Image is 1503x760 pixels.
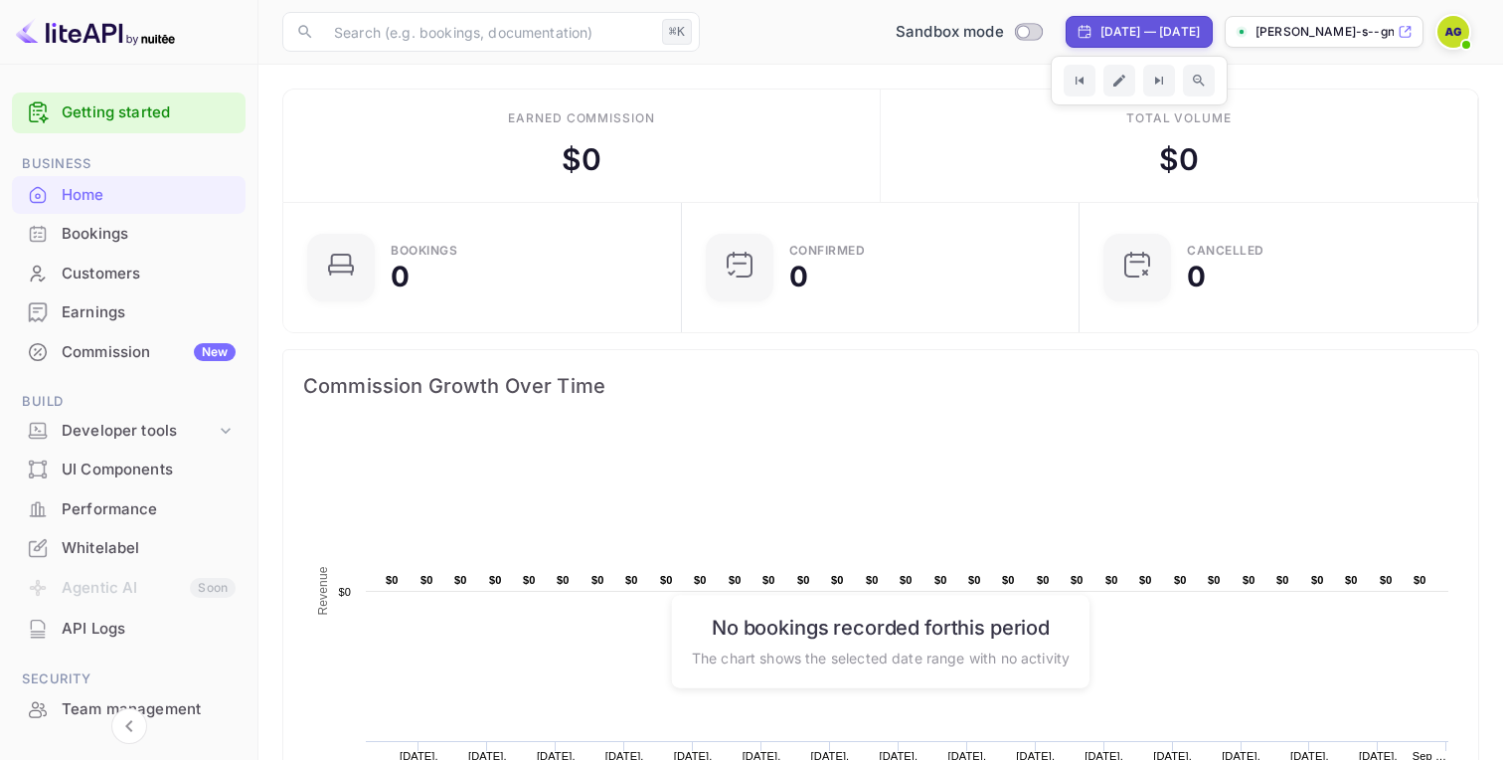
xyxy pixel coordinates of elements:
span: Business [12,153,246,175]
text: $0 [454,574,467,586]
img: LiteAPI logo [16,16,175,48]
img: Alex S. Gnecchi [1437,16,1469,48]
input: Search (e.g. bookings, documentation) [322,12,654,52]
p: [PERSON_NAME]-s--gnecchi-1ojjm.... [1255,23,1394,41]
text: $0 [625,574,638,586]
div: ⌘K [662,19,692,45]
text: $0 [1037,574,1050,586]
div: 0 [789,263,808,290]
div: Earned commission [508,109,655,127]
a: UI Components [12,451,246,487]
a: CommissionNew [12,333,246,370]
div: Customers [12,255,246,293]
span: Build [12,391,246,413]
div: API Logs [62,618,236,641]
div: 0 [391,263,410,290]
div: UI Components [12,451,246,489]
text: $0 [1243,574,1255,586]
div: Home [62,184,236,207]
div: Home [12,176,246,215]
a: Performance [12,490,246,527]
button: Collapse navigation [111,708,147,744]
div: Whitelabel [12,529,246,568]
div: Getting started [12,93,246,133]
text: $0 [1345,574,1358,586]
text: $0 [1105,574,1118,586]
text: $0 [1139,574,1152,586]
text: $0 [338,586,351,598]
a: Customers [12,255,246,291]
div: Customers [62,263,236,285]
p: The chart shows the selected date range with no activity [692,647,1070,667]
span: Security [12,668,246,690]
div: Switch to Production mode [888,21,1050,44]
text: Revenue [316,566,330,615]
div: Confirmed [789,245,866,257]
text: $0 [1208,574,1221,586]
a: Bookings [12,215,246,252]
button: Edit date range [1103,65,1135,96]
text: $0 [934,574,947,586]
text: $0 [420,574,433,586]
div: New [194,343,236,361]
div: Bookings [62,223,236,246]
a: Getting started [62,101,236,124]
text: $0 [489,574,502,586]
h6: No bookings recorded for this period [692,615,1070,639]
div: UI Components [62,459,236,481]
div: $ 0 [562,137,601,182]
text: $0 [1414,574,1426,586]
div: CommissionNew [12,333,246,372]
text: $0 [900,574,913,586]
text: $0 [1311,574,1324,586]
text: $0 [968,574,981,586]
div: Earnings [12,293,246,332]
div: API Logs [12,610,246,649]
text: $0 [660,574,673,586]
div: Commission [62,341,236,364]
text: $0 [694,574,707,586]
button: Go to previous time period [1064,65,1095,96]
a: Earnings [12,293,246,330]
text: $0 [831,574,844,586]
div: 0 [1187,263,1206,290]
div: Total volume [1126,109,1233,127]
div: Performance [12,490,246,529]
text: $0 [386,574,399,586]
div: CANCELLED [1187,245,1264,257]
text: $0 [523,574,536,586]
div: Bookings [12,215,246,254]
text: $0 [729,574,742,586]
div: Performance [62,498,236,521]
text: $0 [762,574,775,586]
text: $0 [866,574,879,586]
div: Developer tools [62,420,216,443]
button: Go to next time period [1143,65,1175,96]
button: Zoom out time range [1183,65,1215,96]
text: $0 [557,574,570,586]
span: Commission Growth Over Time [303,370,1458,402]
a: Whitelabel [12,529,246,566]
text: $0 [1380,574,1393,586]
div: Earnings [62,301,236,324]
text: $0 [1174,574,1187,586]
div: $ 0 [1159,137,1199,182]
text: $0 [1276,574,1289,586]
div: Team management [12,690,246,729]
text: $0 [797,574,810,586]
div: Developer tools [12,414,246,449]
text: $0 [1002,574,1015,586]
a: API Logs [12,610,246,647]
div: Bookings [391,245,457,257]
text: $0 [591,574,604,586]
div: Whitelabel [62,537,236,560]
text: $0 [1071,574,1084,586]
div: [DATE] — [DATE] [1100,23,1200,41]
div: Team management [62,698,236,721]
a: Home [12,176,246,213]
span: Sandbox mode [896,21,1004,44]
a: Team management [12,690,246,727]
